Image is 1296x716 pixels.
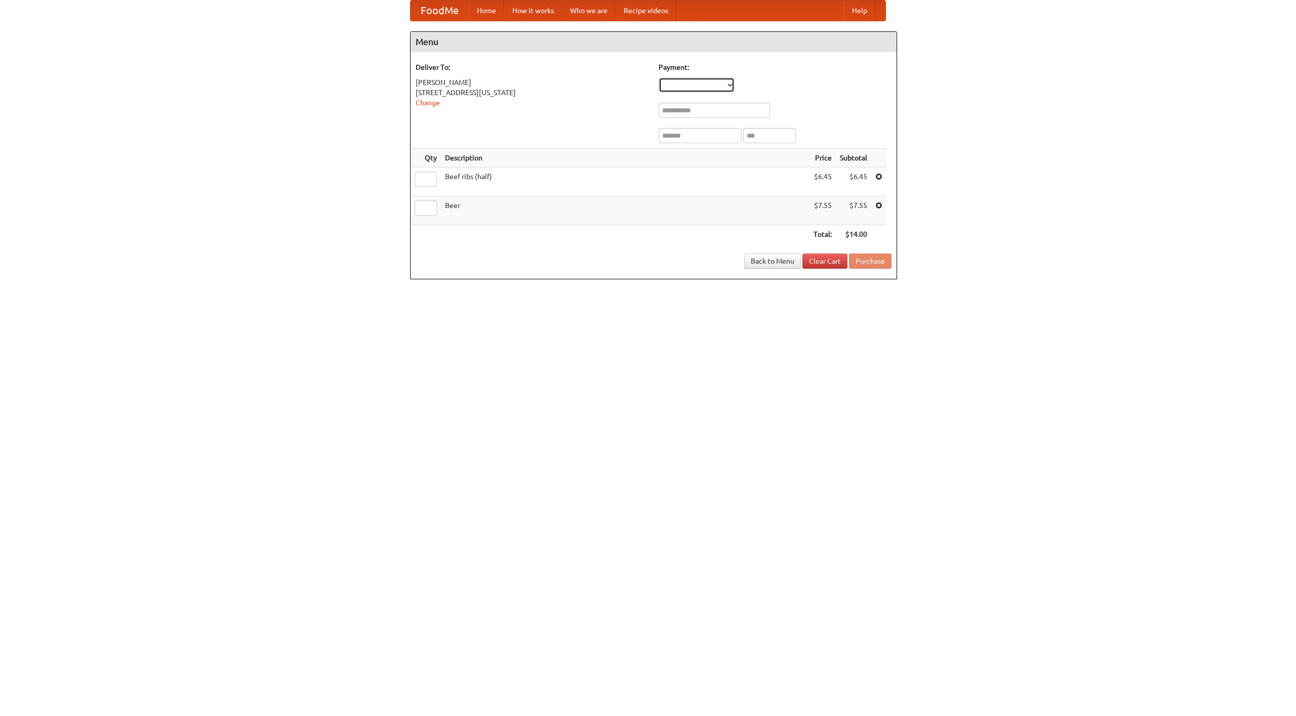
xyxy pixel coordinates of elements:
[802,254,847,269] a: Clear Cart
[469,1,504,21] a: Home
[411,1,469,21] a: FoodMe
[809,167,836,196] td: $6.45
[809,149,836,167] th: Price
[659,62,892,72] h5: Payment:
[416,62,649,72] h5: Deliver To:
[504,1,562,21] a: How it works
[616,1,676,21] a: Recipe videos
[416,99,440,107] a: Change
[411,149,441,167] th: Qty
[441,167,809,196] td: Beef ribs (half)
[744,254,801,269] a: Back to Menu
[416,88,649,98] div: [STREET_ADDRESS][US_STATE]
[441,149,809,167] th: Description
[562,1,616,21] a: Who we are
[844,1,875,21] a: Help
[809,196,836,225] td: $7.55
[809,225,836,244] th: Total:
[441,196,809,225] td: Beer
[411,32,897,52] h4: Menu
[849,254,892,269] button: Purchase
[836,225,871,244] th: $14.00
[836,149,871,167] th: Subtotal
[416,77,649,88] div: [PERSON_NAME]
[836,167,871,196] td: $6.45
[836,196,871,225] td: $7.55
